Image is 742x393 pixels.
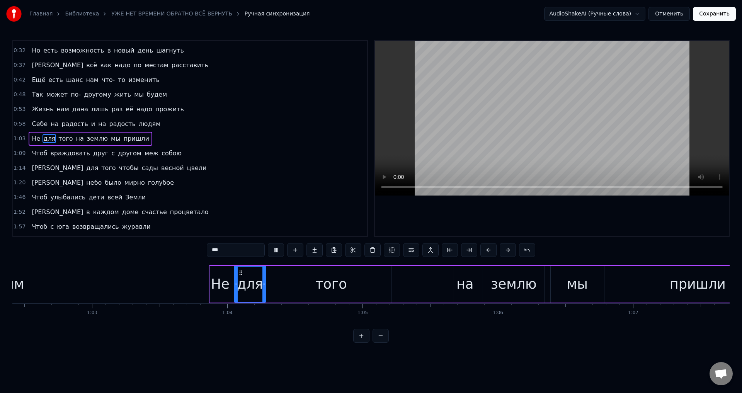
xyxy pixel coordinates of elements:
span: расставить [171,61,209,70]
span: цвели [186,163,208,172]
div: 1:04 [222,310,233,316]
span: Ещё [31,75,46,84]
span: [PERSON_NAME] [31,208,84,216]
span: как [99,61,112,70]
span: мирно [124,178,146,187]
span: с [111,149,116,158]
span: небо [85,178,102,187]
span: то [117,75,126,84]
span: лишь [90,105,109,114]
span: и [90,119,96,128]
span: 0:58 [14,120,26,128]
span: другом [117,149,142,158]
a: Открытый чат [710,362,733,385]
span: для [85,163,99,172]
span: 1:14 [14,164,26,172]
span: улыбались [49,193,86,202]
span: дети [88,193,105,202]
span: [PERSON_NAME] [31,163,84,172]
div: 1:07 [628,310,638,316]
span: весной [160,163,185,172]
img: youka [6,6,22,22]
span: прожить [155,105,185,114]
span: Земли [124,193,146,202]
span: в [106,46,111,55]
span: нам [85,75,99,84]
span: счастье [141,208,167,216]
span: надо [136,105,153,114]
div: 1:06 [493,310,503,316]
span: Жизнь [31,105,54,114]
span: пришли [123,134,150,143]
span: 1:46 [14,194,26,201]
span: друг [92,149,109,158]
span: 1:03 [14,135,26,143]
span: день [137,46,154,55]
span: 0:32 [14,47,26,54]
nav: breadcrumb [29,10,310,18]
span: шанс [65,75,84,84]
span: процветало [169,208,209,216]
span: будем [146,90,168,99]
span: другому [83,90,112,99]
span: того [100,163,116,172]
div: на [456,274,473,294]
span: Ручная синхронизация [245,10,310,18]
span: Чтоб [31,193,48,202]
a: Главная [29,10,53,18]
span: собою [161,149,182,158]
span: Не [31,134,41,143]
span: по [133,61,142,70]
span: 0:48 [14,91,26,99]
span: в [85,208,90,216]
div: пришли [670,274,726,294]
span: 0:53 [14,105,26,113]
div: землю [491,274,536,294]
div: мы [567,274,588,294]
a: УЖЕ НЕТ ВРЕМЕНИ ОБРАТНО ВСЁ ВЕРНУТЬ [111,10,232,18]
span: раз [111,105,123,114]
span: с [49,222,54,231]
span: жить [114,90,132,99]
span: на [75,134,85,143]
button: Отменить [648,7,690,21]
span: нам [56,105,70,114]
span: 1:57 [14,223,26,231]
span: 0:42 [14,76,26,84]
span: враждовать [49,149,91,158]
span: радость [61,119,88,128]
span: Чтоб [31,149,48,158]
span: Так [31,90,44,99]
span: новый [113,46,135,55]
span: Но [31,46,41,55]
div: 1:05 [357,310,368,316]
span: есть [48,75,63,84]
div: 1:03 [87,310,97,316]
span: доме [121,208,140,216]
span: возможность [60,46,105,55]
span: есть [43,46,58,55]
span: может [46,90,68,99]
span: 1:52 [14,208,26,216]
span: людям [138,119,161,128]
span: Себе [31,119,48,128]
span: юга [56,222,70,231]
span: голубое [147,178,175,187]
span: чтобы [118,163,140,172]
span: её [125,105,134,114]
span: всё [85,61,98,70]
span: местам [144,61,169,70]
div: Не [211,274,230,294]
span: Чтоб [31,222,48,231]
span: на [50,119,59,128]
span: что- [101,75,116,84]
span: землю [86,134,109,143]
span: по- [70,90,82,99]
span: каждом [92,208,120,216]
span: меж [144,149,159,158]
span: мы [110,134,121,143]
span: для [43,134,56,143]
span: 0:37 [14,61,26,69]
span: 1:09 [14,150,26,157]
span: сады [141,163,159,172]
